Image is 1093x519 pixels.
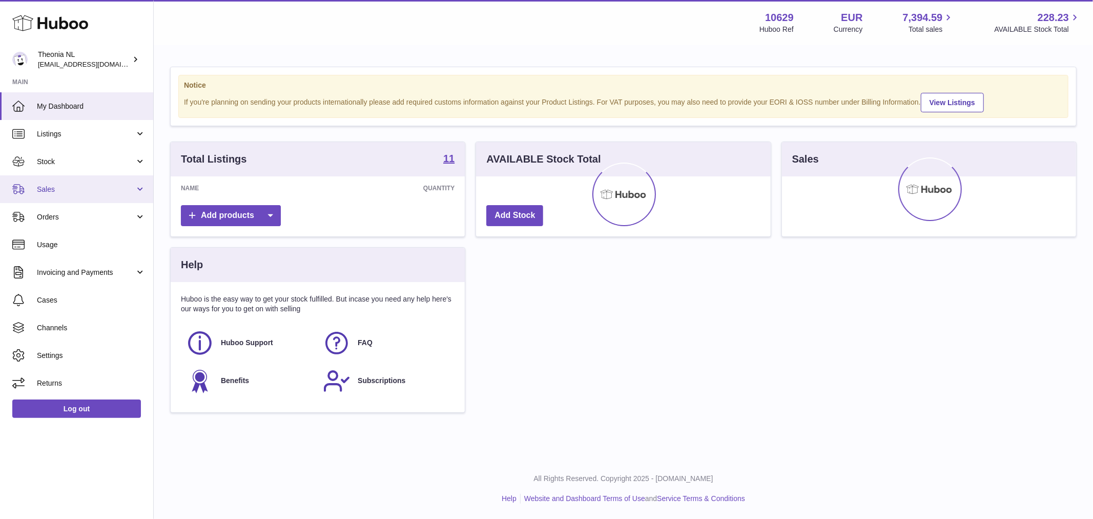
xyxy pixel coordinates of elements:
img: info@wholesomegoods.eu [12,52,28,67]
span: Channels [37,323,146,333]
span: Orders [37,212,135,222]
span: Subscriptions [358,376,405,386]
a: Log out [12,400,141,418]
h3: Sales [792,152,819,166]
li: and [521,494,745,504]
span: 228.23 [1038,11,1069,25]
p: Huboo is the easy way to get your stock fulfilled. But incase you need any help here's our ways f... [181,294,455,314]
span: Returns [37,378,146,388]
a: 228.23 AVAILABLE Stock Total [994,11,1081,34]
th: Quantity [296,176,465,200]
h3: Help [181,258,203,272]
h3: Total Listings [181,152,247,166]
strong: 11 [443,153,455,164]
span: Sales [37,185,135,194]
div: Theonia NL [38,50,130,69]
span: Settings [37,351,146,361]
span: Usage [37,240,146,250]
strong: EUR [841,11,862,25]
a: Subscriptions [323,367,449,395]
a: Huboo Support [186,329,313,357]
span: My Dashboard [37,102,146,111]
span: 7,394.59 [903,11,943,25]
span: Invoicing and Payments [37,268,135,277]
strong: Notice [184,81,1063,90]
a: FAQ [323,329,449,357]
a: Website and Dashboard Terms of Use [524,494,645,503]
a: Service Terms & Conditions [657,494,745,503]
span: FAQ [358,338,373,348]
div: If you're planning on sending your products internationally please add required customs informati... [184,91,1063,112]
a: Add Stock [486,205,543,226]
div: Currency [834,25,863,34]
span: Cases [37,295,146,305]
span: AVAILABLE Stock Total [994,25,1081,34]
span: Stock [37,157,135,167]
a: View Listings [921,93,984,112]
strong: 10629 [765,11,794,25]
p: All Rights Reserved. Copyright 2025 - [DOMAIN_NAME] [162,474,1085,484]
a: 7,394.59 Total sales [903,11,955,34]
div: Huboo Ref [759,25,794,34]
span: Total sales [909,25,954,34]
h3: AVAILABLE Stock Total [486,152,601,166]
a: Add products [181,205,281,226]
a: Benefits [186,367,313,395]
span: [EMAIL_ADDRESS][DOMAIN_NAME] [38,60,151,68]
a: Help [502,494,517,503]
span: Listings [37,129,135,139]
span: Huboo Support [221,338,273,348]
span: Benefits [221,376,249,386]
th: Name [171,176,296,200]
a: 11 [443,153,455,166]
